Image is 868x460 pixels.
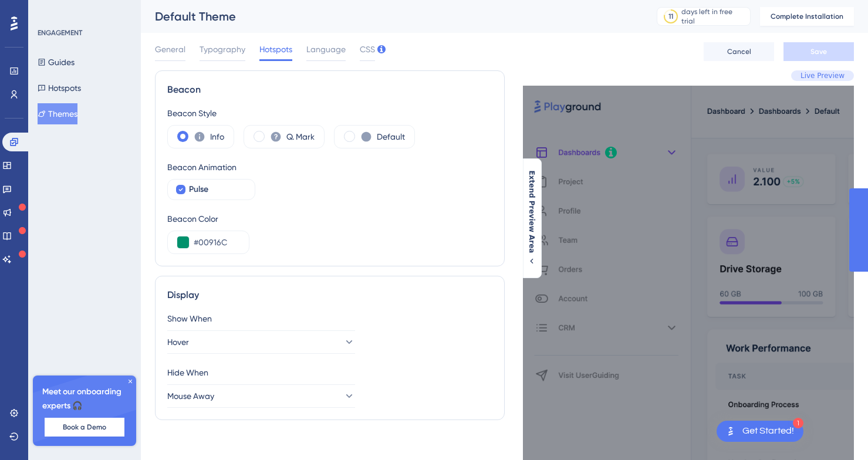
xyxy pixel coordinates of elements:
div: Beacon Style [167,106,492,120]
label: Default [377,130,405,144]
span: Pulse [189,182,208,197]
button: Hover [167,330,355,354]
button: Themes [38,103,77,124]
div: Beacon [167,83,492,97]
div: Get Started! [742,425,794,438]
span: Live Preview [801,71,845,80]
div: Beacon Color [167,212,492,226]
span: Book a Demo [63,422,106,432]
span: General [155,42,185,56]
button: Extend Preview Area [522,171,541,266]
button: Hotspots [38,77,81,99]
label: Q. Mark [286,130,315,144]
span: Mouse Away [167,389,214,403]
button: Book a Demo [45,418,124,437]
span: CSS [360,42,375,56]
span: Complete Installation [771,12,843,21]
div: Open Get Started! checklist, remaining modules: 1 [717,421,803,442]
label: Info [210,130,224,144]
button: Save [783,42,854,61]
div: Hide When [167,366,492,380]
span: Typography [200,42,245,56]
span: Language [306,42,346,56]
span: Meet our onboarding experts 🎧 [42,385,127,413]
span: Save [810,47,827,56]
div: 1 [793,418,803,428]
button: Complete Installation [760,7,854,26]
div: Show When [167,312,492,326]
iframe: UserGuiding AI Assistant Launcher [819,414,854,449]
img: launcher-image-alternative-text [724,424,738,438]
button: Guides [38,52,75,73]
div: ENGAGEMENT [38,28,82,38]
span: Cancel [727,47,751,56]
div: Beacon Animation [167,160,492,174]
span: Hotspots [259,42,292,56]
div: 11 [668,12,673,21]
span: Extend Preview Area [527,171,536,253]
div: days left in free trial [681,7,747,26]
button: Mouse Away [167,384,355,408]
div: Default Theme [155,8,627,25]
div: Display [167,288,492,302]
span: Hover [167,335,189,349]
button: Cancel [704,42,774,61]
